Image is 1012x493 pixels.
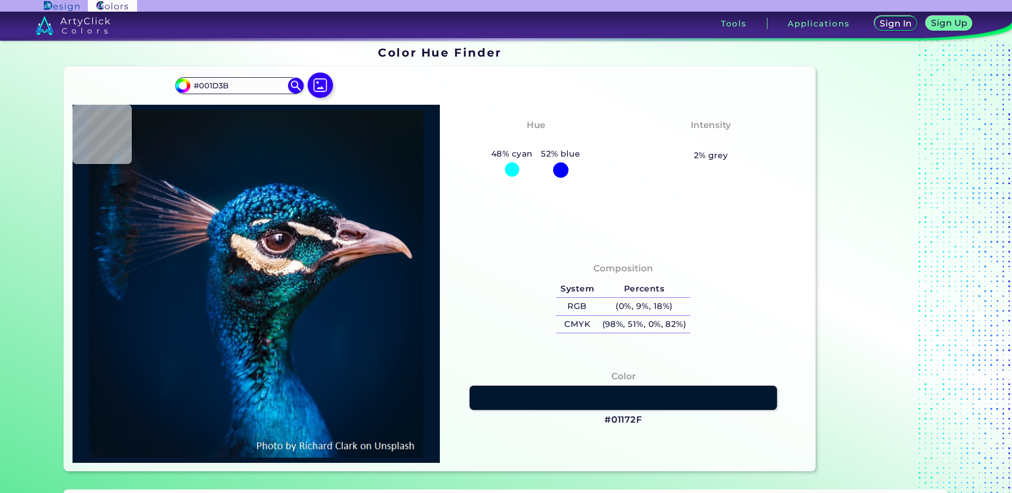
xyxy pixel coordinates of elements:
[308,72,333,98] img: icon picture
[881,20,910,28] h5: Sign In
[537,147,584,161] h5: 52% blue
[487,147,537,161] h5: 48% cyan
[556,316,598,333] h5: CMYK
[788,20,850,28] h3: Applications
[598,316,690,333] h5: (98%, 51%, 0%, 82%)
[604,414,643,426] h3: #01172F
[611,369,636,384] h4: Color
[598,280,690,298] h5: Percents
[288,78,304,94] img: icon search
[598,298,690,315] h5: (0%, 9%, 18%)
[933,19,965,27] h5: Sign Up
[527,117,545,133] h4: Hue
[688,134,734,147] h3: Vibrant
[190,79,288,93] input: type color..
[593,261,653,276] h4: Composition
[44,1,79,11] img: ArtyClick Design logo
[876,17,915,31] a: Sign In
[556,280,598,298] h5: System
[721,20,747,28] h3: Tools
[506,134,566,147] h3: Cyan-Blue
[556,298,598,315] h5: RGB
[35,16,110,35] img: logo_artyclick_colors_white.svg
[928,17,970,31] a: Sign Up
[691,117,731,133] h4: Intensity
[378,44,501,60] h1: Color Hue Finder
[78,110,435,458] img: img_pavlin.jpg
[694,149,728,162] h5: 2% grey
